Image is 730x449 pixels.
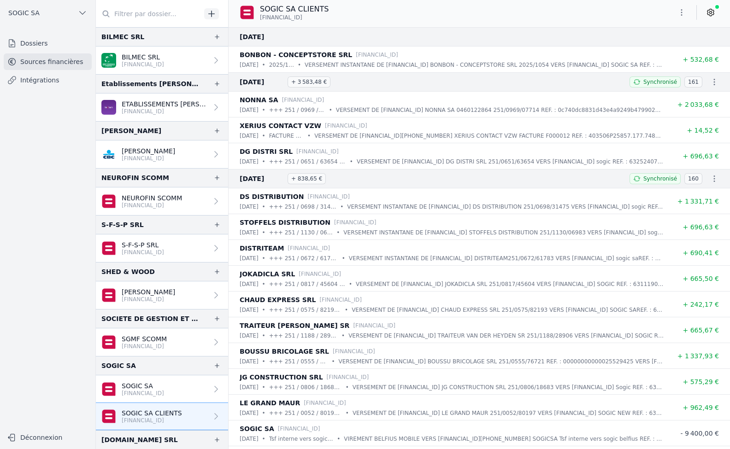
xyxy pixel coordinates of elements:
[101,172,169,183] div: NEUROFIN SCOMM
[240,423,274,434] p: SOGIC SA
[96,328,228,356] a: SGMF SCOMM [FINANCIAL_ID]
[677,198,719,205] span: + 1 331,71 €
[240,280,259,289] p: [DATE]
[269,357,328,366] p: +++ 251 / 0555 / 76721 +++
[240,397,300,408] p: LE GRAND MAUR
[325,121,367,130] p: [FINANCIAL_ID]
[240,268,295,280] p: JOKADICLA SRL
[353,408,664,418] p: VERSEMENT DE [FINANCIAL_ID] LE GRAND MAUR 251/0052/80197 VERS [FINANCIAL_ID] SOGIC NEW REF. : 631...
[262,280,265,289] div: •
[240,294,316,305] p: CHAUD EXPRESS SRL
[307,131,311,140] div: •
[269,305,341,315] p: +++ 251 / 0575 / 82193 +++
[288,76,330,87] span: + 3 583,48 €
[262,60,265,70] div: •
[344,434,664,443] p: VIREMENT BELFIUS MOBILE VERS [FINANCIAL_ID][PHONE_NUMBER] SOGICSA Tsf interne vers sogic belfius ...
[342,254,345,263] div: •
[314,131,664,140] p: VERSEMENT DE [FINANCIAL_ID][PHONE_NUMBER] XERIUS CONTACT VZW FACTURE F000012 REF. : 403506P25857....
[269,202,337,211] p: +++ 251 / 0698 / 31475 +++
[352,305,664,315] p: VERSEMENT DE [FINANCIAL_ID] CHAUD EXPRESS SRL 251/0575/82193 VERS [FINANCIAL_ID] SOGIC SAREF. : 6...
[336,105,664,115] p: VERSEMENT DE [FINANCIAL_ID] NONNA SA 0460122864 251/0969/07714 REF. : 0c740dc8831d43e4a9249b47990...
[101,125,161,136] div: [PERSON_NAME]
[240,146,293,157] p: DG DISTRI SRL
[240,173,284,184] span: [DATE]
[101,194,116,209] img: belfius-1.png
[122,417,182,424] p: [FINANCIAL_ID]
[262,408,265,418] div: •
[122,155,175,162] p: [FINANCIAL_ID]
[677,352,719,360] span: + 1 337,93 €
[683,275,719,282] span: + 665,50 €
[122,202,182,209] p: [FINANCIAL_ID]
[101,335,116,350] img: belfius-1.png
[329,105,332,115] div: •
[240,120,321,131] p: XERIUS CONTACT VZW
[240,94,278,105] p: NONNA SA
[122,146,175,156] p: [PERSON_NAME]
[101,434,178,445] div: [DOMAIN_NAME] SRL
[684,76,702,87] span: 161
[349,280,352,289] div: •
[101,78,199,89] div: Etablissements [PERSON_NAME] et fils [PERSON_NAME]
[346,383,349,392] div: •
[346,408,349,418] div: •
[101,147,116,162] img: CBC_CREGBEBB.png
[353,383,664,392] p: VERSEMENT DE [FINANCIAL_ID] JG CONSTRUCTION SRL 251/0806/18683 VERS [FINANCIAL_ID] Sogic REF. : 6...
[240,76,284,87] span: [DATE]
[4,35,92,52] a: Dossiers
[350,157,353,166] div: •
[262,202,265,211] div: •
[240,228,259,237] p: [DATE]
[240,131,259,140] p: [DATE]
[101,241,116,256] img: belfius-1.png
[347,202,664,211] p: VERSEMENT INSTANTANE DE [FINANCIAL_ID] DS DISTRIBUTION 251/0698/31475 VERS [FINANCIAL_ID] sogic R...
[96,47,228,74] a: BILMEC SRL [FINANCIAL_ID]
[101,288,116,303] img: belfius-1.png
[683,223,719,231] span: + 696,63 €
[240,254,259,263] p: [DATE]
[684,173,702,184] span: 160
[122,390,164,397] p: [FINANCIAL_ID]
[262,254,265,263] div: •
[307,192,350,201] p: [FINANCIAL_ID]
[299,269,341,279] p: [FINANCIAL_ID]
[96,234,228,262] a: S-F-S-P SRL [FINANCIAL_ID]
[240,31,284,42] span: [DATE]
[338,357,664,366] p: VERSEMENT DE [FINANCIAL_ID] BOUSSU BRICOLAGE SRL 251/0555/76721 REF. : 00000000000025529425 VERS ...
[240,191,304,202] p: DS DISTRIBUTION
[4,53,92,70] a: Sources financières
[96,140,228,168] a: [PERSON_NAME] [FINANCIAL_ID]
[8,8,40,17] span: SOGIC SA
[348,331,664,340] p: VERSEMENT DE [FINANCIAL_ID] TRAITEUR VAN DER HEYDEN SR 251/1188/28906 VERS [FINANCIAL_ID] SOGIC R...
[331,357,335,366] div: •
[327,373,369,382] p: [FINANCIAL_ID]
[683,301,719,308] span: + 242,17 €
[260,4,329,15] p: SOGIC SA CLIENTS
[122,108,208,115] p: [FINANCIAL_ID]
[262,331,265,340] div: •
[240,202,259,211] p: [DATE]
[643,175,677,182] span: Synchronisé
[296,147,339,156] p: [FINANCIAL_ID]
[288,173,326,184] span: + 838,65 €
[122,240,164,250] p: S-F-S-P SRL
[269,383,342,392] p: +++ 251 / 0806 / 18683 +++
[4,6,92,20] button: SOGIC SA
[240,346,329,357] p: BOUSSU BRICOLAGE SRL
[260,14,302,21] span: [FINANCIAL_ID]
[269,280,345,289] p: +++ 251 / 0817 / 45604 +++
[240,105,259,115] p: [DATE]
[240,372,323,383] p: JG CONSTRUCTION SRL
[101,31,144,42] div: BILMEC SRL
[262,434,265,443] div: •
[96,93,228,121] a: ETABLISSEMENTS [PERSON_NAME] & F [FINANCIAL_ID]
[269,157,346,166] p: +++ 251 / 0651 / 63654 +++
[269,408,342,418] p: +++ 251 / 0052 / 80197 +++
[101,53,116,68] img: BNP_BE_BUSINESS_GEBABEBB.png
[356,280,664,289] p: VERSEMENT DE [FINANCIAL_ID] JOKADICLA SRL 251/0817/45604 VERS [FINANCIAL_ID] SOGIC REF. : 6311190...
[122,52,164,62] p: BILMEC SRL
[4,430,92,445] button: Déconnexion
[683,56,719,63] span: + 532,68 €
[262,383,265,392] div: •
[240,5,254,20] img: belfius-1.png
